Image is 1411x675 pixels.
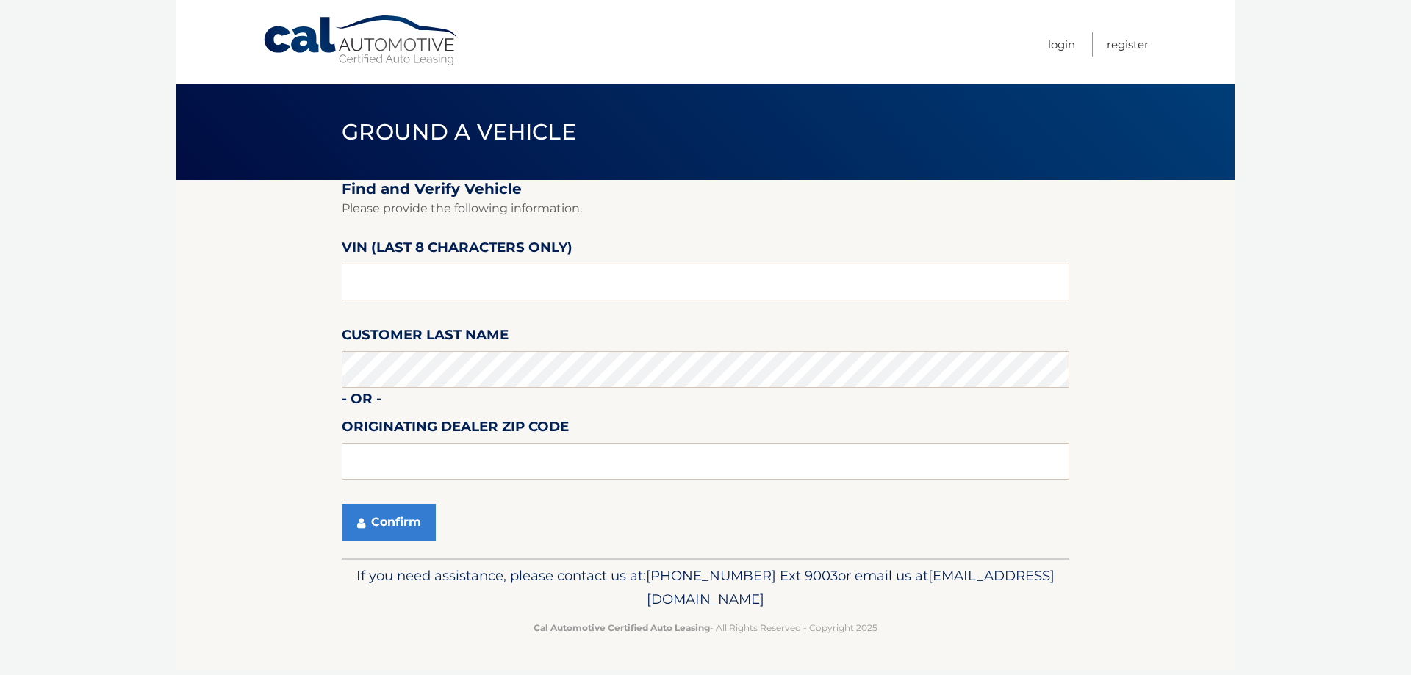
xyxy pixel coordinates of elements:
[342,324,509,351] label: Customer Last Name
[342,237,572,264] label: VIN (last 8 characters only)
[1048,32,1075,57] a: Login
[342,180,1069,198] h2: Find and Verify Vehicle
[646,567,838,584] span: [PHONE_NUMBER] Ext 9003
[262,15,461,67] a: Cal Automotive
[342,198,1069,219] p: Please provide the following information.
[342,388,381,415] label: - or -
[342,504,436,541] button: Confirm
[342,416,569,443] label: Originating Dealer Zip Code
[351,620,1060,635] p: - All Rights Reserved - Copyright 2025
[1107,32,1149,57] a: Register
[534,622,710,633] strong: Cal Automotive Certified Auto Leasing
[342,118,576,145] span: Ground a Vehicle
[351,564,1060,611] p: If you need assistance, please contact us at: or email us at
